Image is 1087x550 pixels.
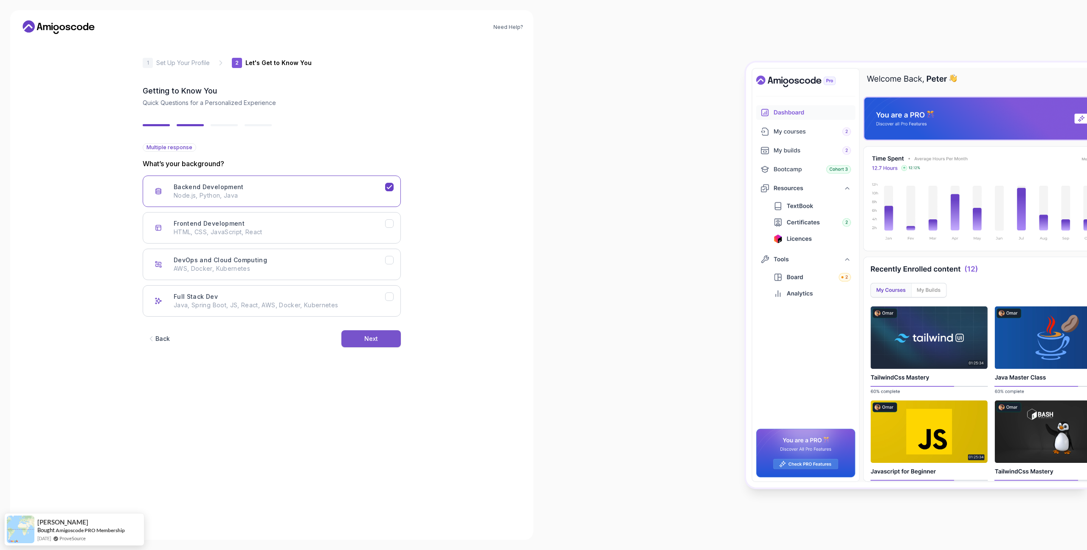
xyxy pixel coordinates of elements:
h2: Getting to Know You [143,85,401,97]
a: Need Help? [493,24,523,31]
h3: DevOps and Cloud Computing [174,256,267,264]
p: 1 [147,60,149,65]
div: Back [155,335,170,343]
p: Set Up Your Profile [156,59,210,67]
span: [PERSON_NAME] [37,519,88,526]
div: Next [364,335,378,343]
h3: Full Stack Dev [174,292,218,301]
button: Back [143,330,174,347]
p: Java, Spring Boot, JS, React, AWS, Docker, Kubernetes [174,301,385,309]
p: 2 [235,60,239,65]
button: Backend Development [143,176,401,207]
button: Full Stack Dev [143,285,401,317]
button: Frontend Development [143,212,401,244]
p: AWS, Docker, Kubernetes [174,264,385,273]
span: [DATE] [37,535,51,542]
p: Let's Get to Know You [245,59,312,67]
button: DevOps and Cloud Computing [143,249,401,280]
span: Bought [37,527,55,533]
a: Home link [20,20,97,34]
p: What’s your background? [143,159,401,169]
a: ProveSource [59,535,86,542]
img: provesource social proof notification image [7,516,34,543]
img: Amigoscode Dashboard [746,62,1087,488]
p: Quick Questions for a Personalized Experience [143,99,401,107]
p: HTML, CSS, JavaScript, React [174,228,385,236]
button: Next [341,330,401,347]
h3: Backend Development [174,183,244,191]
span: Multiple response [146,144,192,151]
h3: Frontend Development [174,219,245,228]
p: Node.js, Python, Java [174,191,385,200]
a: Amigoscode PRO Membership [56,527,125,533]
